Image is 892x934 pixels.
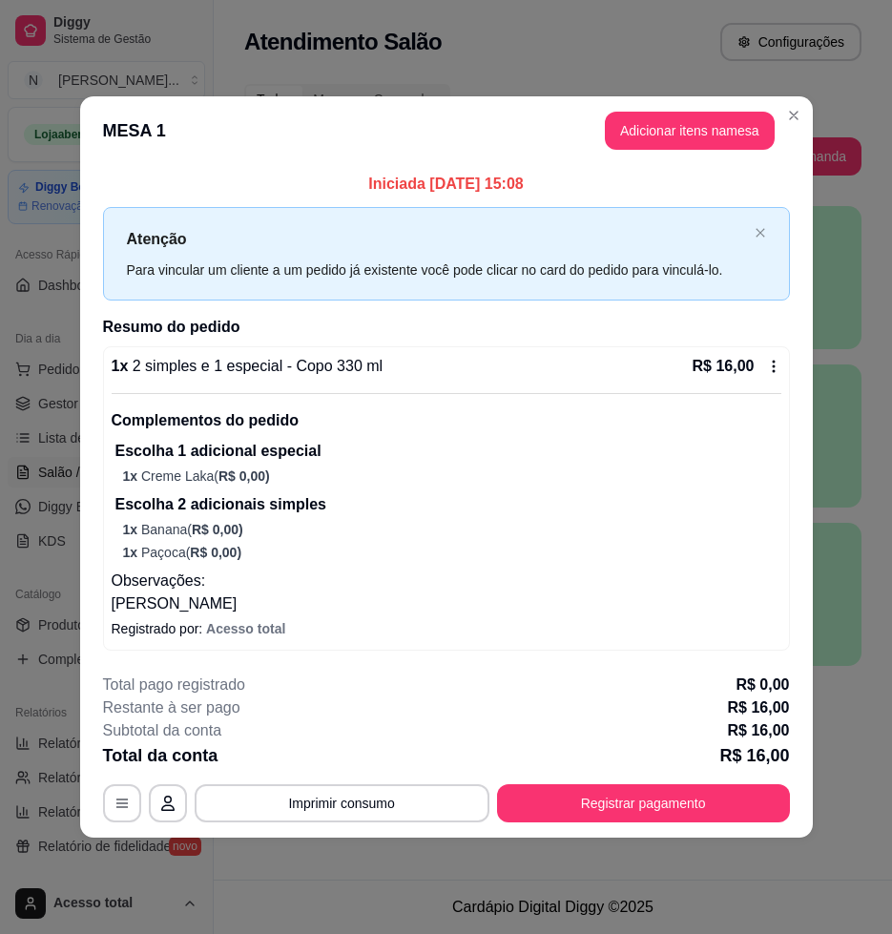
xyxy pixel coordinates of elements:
[112,570,781,592] p: Observações:
[123,520,781,539] p: Banana (
[103,674,245,696] p: Total pago registrado
[103,316,790,339] h2: Resumo do pedido
[112,592,781,615] p: [PERSON_NAME]
[115,493,781,516] p: Escolha 2 adicionais simples
[206,621,285,636] span: Acesso total
[190,545,241,560] span: R$ 0,00 )
[195,784,489,822] button: Imprimir consumo
[123,545,141,560] span: 1 x
[497,784,790,822] button: Registrar pagamento
[693,355,755,378] p: R$ 16,00
[192,522,243,537] span: R$ 0,00 )
[123,467,781,486] p: Creme Laka (
[103,719,222,742] p: Subtotal da conta
[112,355,384,378] p: 1 x
[218,468,270,484] span: R$ 0,00 )
[728,696,790,719] p: R$ 16,00
[755,227,766,239] span: close
[103,742,218,769] p: Total da conta
[112,619,781,638] p: Registrado por:
[123,543,781,562] p: Paçoca (
[103,696,240,719] p: Restante à ser pago
[755,227,766,239] button: close
[736,674,789,696] p: R$ 0,00
[80,96,813,165] header: MESA 1
[123,522,141,537] span: 1 x
[103,173,790,196] p: Iniciada [DATE] 15:08
[127,227,747,251] p: Atenção
[128,358,383,374] span: 2 simples e 1 especial - Copo 330 ml
[728,719,790,742] p: R$ 16,00
[123,468,141,484] span: 1 x
[112,409,781,432] p: Complementos do pedido
[127,259,747,280] div: Para vincular um cliente a um pedido já existente você pode clicar no card do pedido para vinculá...
[605,112,775,150] button: Adicionar itens namesa
[778,100,809,131] button: Close
[719,742,789,769] p: R$ 16,00
[115,440,781,463] p: Escolha 1 adicional especial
